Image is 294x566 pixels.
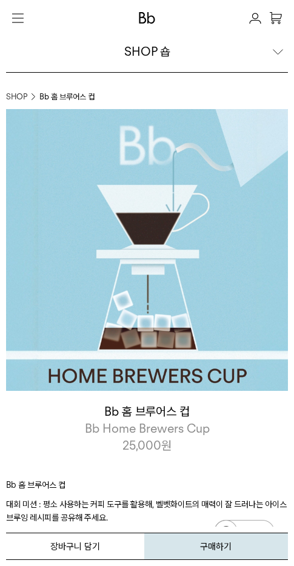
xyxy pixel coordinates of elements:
h3: Bb 홈 브루어스 컵 [6,403,288,420]
span: 원 [161,438,172,453]
button: 구매하기 [144,533,289,560]
button: 장바구니 담기 [6,533,144,560]
div: SHOP 숍 [124,43,170,60]
p: Bb 홈 브루어스 컵 [6,478,288,498]
img: Bb 홈 브루어스 컵 [6,109,288,391]
img: 카카오톡 채널 1:1 채팅 버튼 [213,519,276,548]
li: Bb 홈 브루어스 컵 [39,91,288,103]
p: Bb Home Brewers Cup [6,420,288,437]
a: SHOP [6,91,27,103]
p: 25,000 [122,437,172,454]
img: 로고 [139,12,156,24]
p: 대회 미션 : 평소 사용하는 커피 도구를 활용해, 벨벳화이트의 매력이 잘 드러나는 아이스 브루잉 레시피를 공유해 주세요. 참여 대상 : 집에서 커피를 내려 즐기는 모든 분이 ... [6,498,288,552]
